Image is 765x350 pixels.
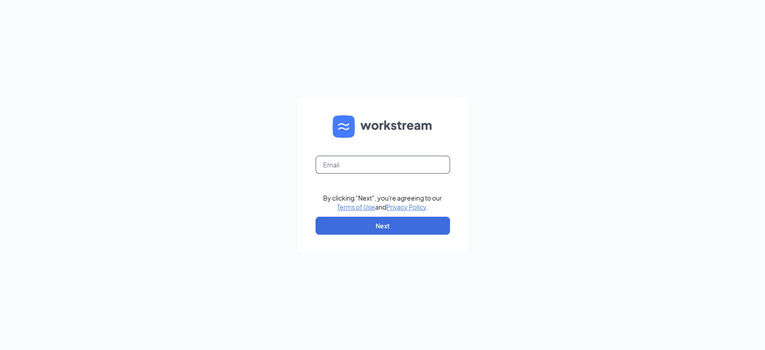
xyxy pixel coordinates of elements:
[386,203,426,211] a: Privacy Policy
[323,193,442,211] div: By clicking "Next", you're agreeing to our and .
[333,115,433,138] img: WS logo and Workstream text
[316,156,450,174] input: Email
[316,217,450,235] button: Next
[337,203,375,211] a: Terms of Use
